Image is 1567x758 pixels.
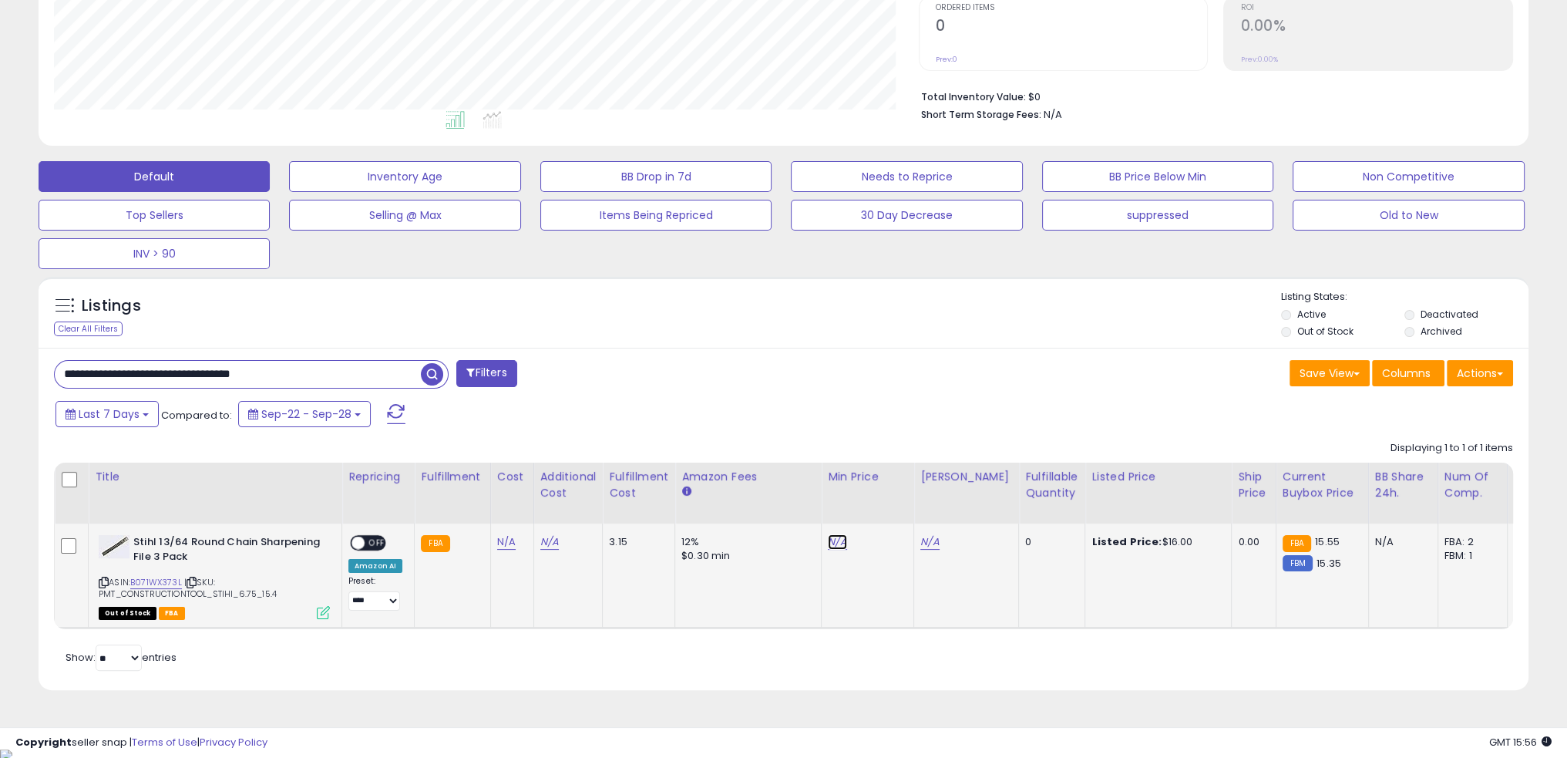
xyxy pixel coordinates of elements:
button: Sep-22 - Sep-28 [238,401,371,427]
div: 3.15 [609,535,663,549]
button: Default [39,161,270,192]
span: Sep-22 - Sep-28 [261,406,351,422]
b: Listed Price: [1091,534,1162,549]
li: $0 [921,86,1501,105]
label: Out of Stock [1297,325,1353,338]
label: Deactivated [1421,308,1478,321]
label: Active [1297,308,1326,321]
button: Top Sellers [39,200,270,231]
span: 15.35 [1316,556,1341,571]
span: FBA [159,607,185,620]
div: $16.00 [1091,535,1219,549]
div: ASIN: [99,535,330,618]
div: Preset: [348,576,402,611]
div: [PERSON_NAME] [920,469,1012,485]
span: All listings that are currently out of stock and unavailable for purchase on Amazon [99,607,156,620]
div: Title [95,469,335,485]
small: FBA [421,535,449,552]
a: Privacy Policy [200,735,267,750]
h2: 0 [936,17,1208,38]
span: 15.55 [1315,534,1340,549]
button: Inventory Age [289,161,520,192]
button: Last 7 Days [55,401,159,427]
a: N/A [828,534,846,550]
div: Listed Price [1091,469,1225,485]
div: Repricing [348,469,408,485]
span: Columns [1382,366,1431,381]
div: Amazon Fees [681,469,815,485]
div: Amazon AI [348,559,402,573]
div: Min Price [828,469,907,485]
div: Num of Comp. [1444,469,1501,501]
a: N/A [540,534,559,550]
button: Old to New [1293,200,1524,231]
div: seller snap | | [15,736,267,750]
div: Clear All Filters [54,322,123,336]
div: Additional Cost [540,469,597,501]
button: Non Competitive [1293,161,1524,192]
button: INV > 90 [39,238,270,269]
span: Last 7 Days [79,406,140,422]
small: Amazon Fees. [681,485,691,499]
div: Current Buybox Price [1283,469,1362,501]
div: Fulfillable Quantity [1025,469,1078,501]
div: FBA: 2 [1444,535,1495,549]
div: FBM: 1 [1444,549,1495,563]
h5: Listings [82,295,141,317]
div: 0 [1025,535,1073,549]
p: Listing States: [1281,290,1528,305]
div: 0.00 [1238,535,1263,549]
button: Actions [1447,360,1513,386]
strong: Copyright [15,735,72,750]
div: N/A [1375,535,1426,549]
a: Terms of Use [132,735,197,750]
b: Stihl 13/64 Round Chain Sharpening File 3 Pack [133,535,321,568]
div: Ship Price [1238,469,1269,501]
span: 2025-10-8 15:56 GMT [1489,735,1552,750]
small: Prev: 0 [936,55,957,64]
span: Compared to: [161,408,232,423]
button: Selling @ Max [289,200,520,231]
a: N/A [497,534,516,550]
span: Ordered Items [936,4,1208,12]
button: suppressed [1042,200,1273,231]
div: Fulfillment Cost [609,469,668,501]
button: BB Drop in 7d [540,161,772,192]
small: Prev: 0.00% [1240,55,1277,64]
button: Filters [456,360,516,387]
div: BB Share 24h. [1375,469,1431,501]
a: N/A [920,534,939,550]
div: 12% [681,535,809,549]
button: 30 Day Decrease [791,200,1022,231]
small: FBA [1283,535,1311,552]
div: $0.30 min [681,549,809,563]
b: Short Term Storage Fees: [921,108,1041,121]
h2: 0.00% [1240,17,1512,38]
button: Columns [1372,360,1444,386]
button: Save View [1290,360,1370,386]
button: Needs to Reprice [791,161,1022,192]
div: Displaying 1 to 1 of 1 items [1390,441,1513,456]
span: ROI [1240,4,1512,12]
span: OFF [365,537,389,550]
b: Total Inventory Value: [921,90,1026,103]
div: Fulfillment [421,469,483,485]
small: FBM [1283,555,1313,571]
img: 31FjcaubLIL._SL40_.jpg [99,535,129,558]
button: BB Price Below Min [1042,161,1273,192]
span: Show: entries [66,650,177,665]
span: N/A [1044,107,1062,122]
a: B071WX373L [130,576,182,589]
span: | SKU: PMT_CONSTRUCTIONTOOL_STIHI_6.75_15.4 [99,576,277,599]
button: Items Being Repriced [540,200,772,231]
div: Cost [497,469,527,485]
label: Archived [1421,325,1462,338]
